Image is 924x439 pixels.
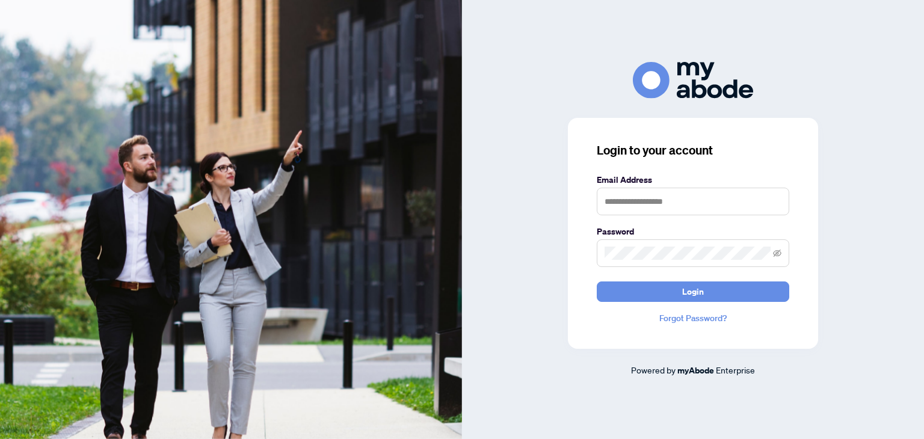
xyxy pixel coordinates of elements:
span: eye-invisible [773,249,781,257]
a: myAbode [677,364,714,377]
img: ma-logo [633,62,753,99]
h3: Login to your account [597,142,789,159]
span: Enterprise [716,364,755,375]
span: Powered by [631,364,676,375]
label: Email Address [597,173,789,186]
a: Forgot Password? [597,312,789,325]
button: Login [597,281,789,302]
label: Password [597,225,789,238]
span: Login [682,282,704,301]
